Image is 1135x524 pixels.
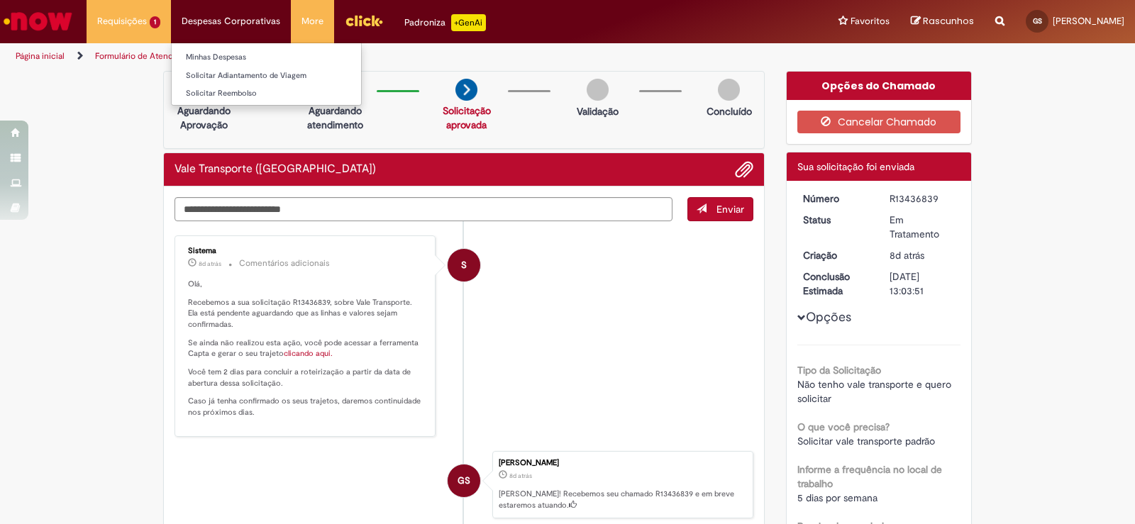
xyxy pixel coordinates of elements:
[923,14,974,28] span: Rascunhos
[443,104,491,131] a: Solicitação aprovada
[199,260,221,268] span: 8d atrás
[509,472,532,480] span: 8d atrás
[716,203,744,216] span: Enviar
[404,14,486,31] div: Padroniza
[95,50,200,62] a: Formulário de Atendimento
[448,464,480,497] div: Gisele Audrey De Souza
[509,472,532,480] time: 21/08/2025 15:03:48
[461,248,467,282] span: S
[687,197,753,221] button: Enviar
[188,367,424,389] p: Você tem 2 dias para concluir a roteirização a partir da data de abertura dessa solicitação.
[284,348,333,359] a: clicando aqui.
[175,197,672,221] textarea: Digite sua mensagem aqui...
[11,43,746,69] ul: Trilhas de página
[890,269,956,298] div: [DATE] 13:03:51
[188,338,424,359] p: Se ainda não realizou esta ação, você pode acessar a ferramenta Capta e gerar o seu trajeto
[175,163,376,176] h2: Vale Transporte (VT) Histórico de tíquete
[787,72,972,100] div: Opções do Chamado
[239,257,330,269] small: Comentários adicionais
[792,191,880,206] dt: Número
[16,50,65,62] a: Página inicial
[797,463,942,490] b: Informe a frequência no local de trabalho
[792,269,880,298] dt: Conclusão Estimada
[188,297,424,330] p: Recebemos a sua solicitação R13436839, sobre Vale Transporte. Ela está pendente aguardando que as...
[792,248,880,262] dt: Criação
[188,279,424,290] p: Olá,
[797,111,961,133] button: Cancelar Chamado
[587,79,609,101] img: img-circle-grey.png
[345,10,383,31] img: click_logo_yellow_360x200.png
[188,247,424,255] div: Sistema
[499,489,746,511] p: [PERSON_NAME]! Recebemos seu chamado R13436839 e em breve estaremos atuando.
[172,50,361,65] a: Minhas Despesas
[718,79,740,101] img: img-circle-grey.png
[1,7,74,35] img: ServiceNow
[301,14,323,28] span: More
[851,14,890,28] span: Favoritos
[175,451,753,519] li: Gisele Audrey De Souza
[499,459,746,467] div: [PERSON_NAME]
[707,104,752,118] p: Concluído
[735,160,753,179] button: Adicionar anexos
[188,396,424,418] p: Caso já tenha confirmado os seus trajetos, daremos continuidade nos próximos dias.
[171,43,362,106] ul: Despesas Corporativas
[458,464,470,498] span: GS
[797,160,914,173] span: Sua solicitação foi enviada
[172,86,361,101] a: Solicitar Reembolso
[797,364,881,377] b: Tipo da Solicitação
[301,104,370,132] p: Aguardando atendimento
[172,68,361,84] a: Solicitar Adiantamento de Viagem
[797,491,877,504] span: 5 dias por semana
[182,14,280,28] span: Despesas Corporativas
[890,213,956,241] div: Em Tratamento
[199,260,221,268] time: 21/08/2025 15:03:51
[792,213,880,227] dt: Status
[797,435,935,447] span: Solicitar vale transporte padrão
[150,16,160,28] span: 1
[797,378,954,405] span: Não tenho vale transporte e quero solicitar
[170,104,238,132] p: Aguardando Aprovação
[97,14,147,28] span: Requisições
[1033,16,1042,26] span: GS
[797,420,890,433] b: O que você precisa?
[451,14,486,31] p: +GenAi
[1053,15,1124,27] span: [PERSON_NAME]
[890,249,924,262] time: 21/08/2025 15:03:48
[890,248,956,262] div: 21/08/2025 15:03:48
[455,79,477,101] img: arrow-next.png
[448,249,480,281] div: System
[890,249,924,262] span: 8d atrás
[577,104,619,118] p: Validação
[911,15,974,28] a: Rascunhos
[890,191,956,206] div: R13436839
